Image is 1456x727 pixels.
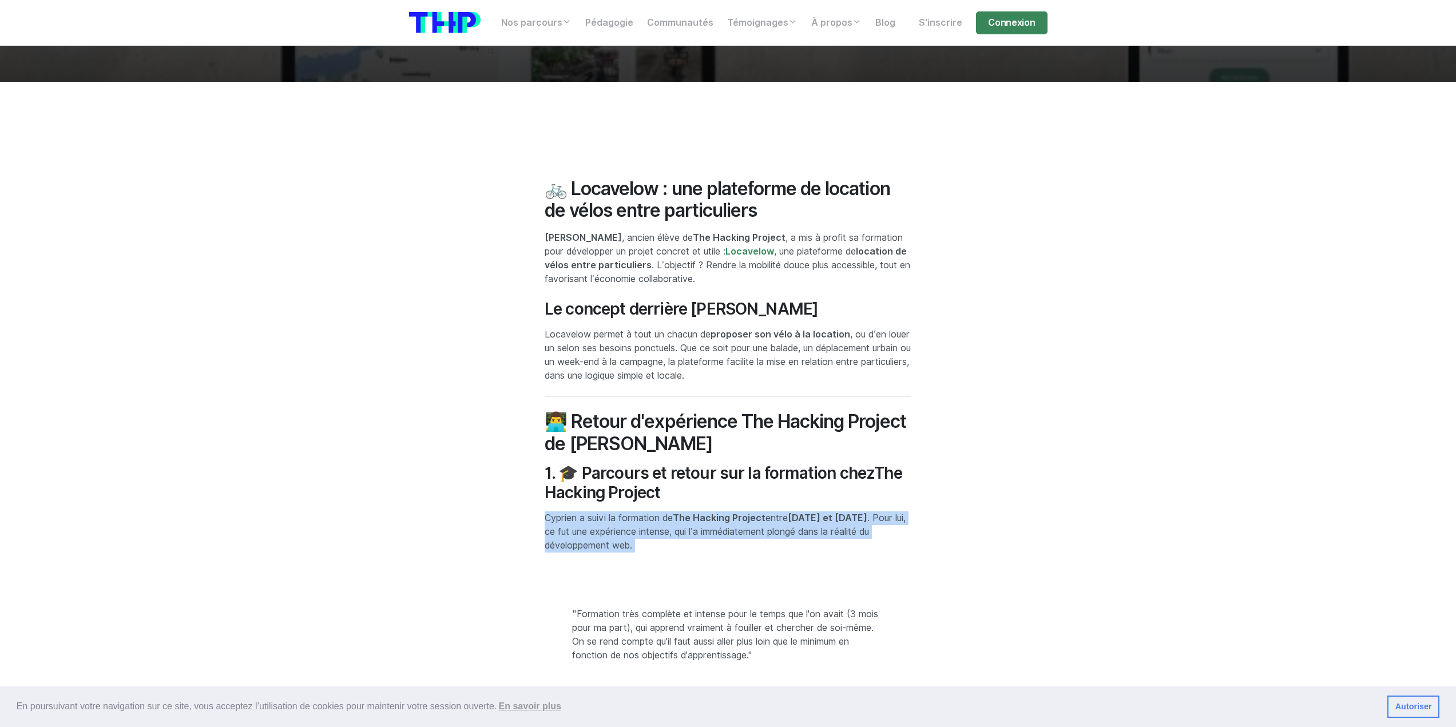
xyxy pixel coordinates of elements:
[545,231,911,286] p: , ancien élève de , a mis à profit sa formation pour développer un projet concret et utile : , un...
[572,607,884,662] p: "Formation très complète et intense pour le temps que l'on avait (3 mois pour ma part), qui appre...
[640,11,720,34] a: Communautés
[545,328,911,383] p: Locavelow permet à tout un chacun de , ou d’en louer un selon ses besoins ponctuels. Que ce soit ...
[545,464,911,502] h3: 1. 🎓 Parcours et retour sur la formation chez
[17,698,1378,715] span: En poursuivant votre navigation sur ce site, vous acceptez l’utilisation de cookies pour mainteni...
[545,511,911,553] p: Cyprien a suivi la formation de entre . Pour lui, ce fut une expérience intense, qui l’a immédiat...
[409,12,481,33] img: logo
[976,11,1047,34] a: Connexion
[545,232,622,243] strong: [PERSON_NAME]
[545,246,907,271] strong: location de vélos entre particuliers
[868,11,902,34] a: Blog
[673,513,765,523] strong: The Hacking Project
[1387,696,1439,718] a: dismiss cookie message
[693,232,785,243] strong: The Hacking Project
[497,698,563,715] a: learn more about cookies
[545,463,902,502] strong: The Hacking Project
[912,11,969,34] a: S'inscrire
[804,11,868,34] a: À propos
[545,300,911,319] h3: Le concept derrière [PERSON_NAME]
[725,246,774,257] a: Locavelow
[578,11,640,34] a: Pédagogie
[720,11,804,34] a: Témoignages
[711,329,850,340] strong: proposer son vélo à la location
[494,11,578,34] a: Nos parcours
[545,178,911,222] h2: 🚲 Locavelow : une plateforme de location de vélos entre particuliers
[545,411,911,455] h2: 👨‍💻 Retour d'expérience The Hacking Project de [PERSON_NAME]
[788,513,867,523] strong: [DATE] et [DATE]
